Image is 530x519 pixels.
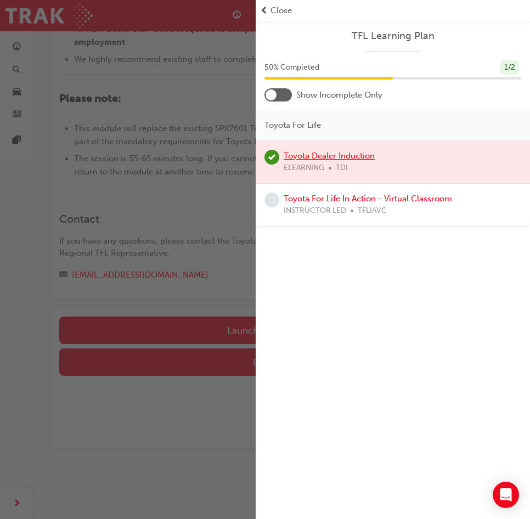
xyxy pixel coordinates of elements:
a: TFL Learning Plan [264,30,521,42]
span: INSTRUCTOR LED [284,205,346,217]
div: Open Intercom Messenger [493,482,519,508]
span: Toyota For Life [264,119,321,132]
button: prev-iconClose [260,4,526,17]
span: 50 % Completed [264,61,319,74]
span: learningRecordVerb_NONE-icon [264,193,279,207]
span: TFLIAVC [358,205,387,217]
span: Close [270,4,292,17]
a: Toyota For Life In Action - Virtual Classroom [284,194,452,204]
span: prev-icon [260,4,268,17]
div: 1 / 2 [500,60,519,75]
span: Show Incomplete Only [296,89,382,101]
span: learningRecordVerb_PASS-icon [264,150,279,165]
